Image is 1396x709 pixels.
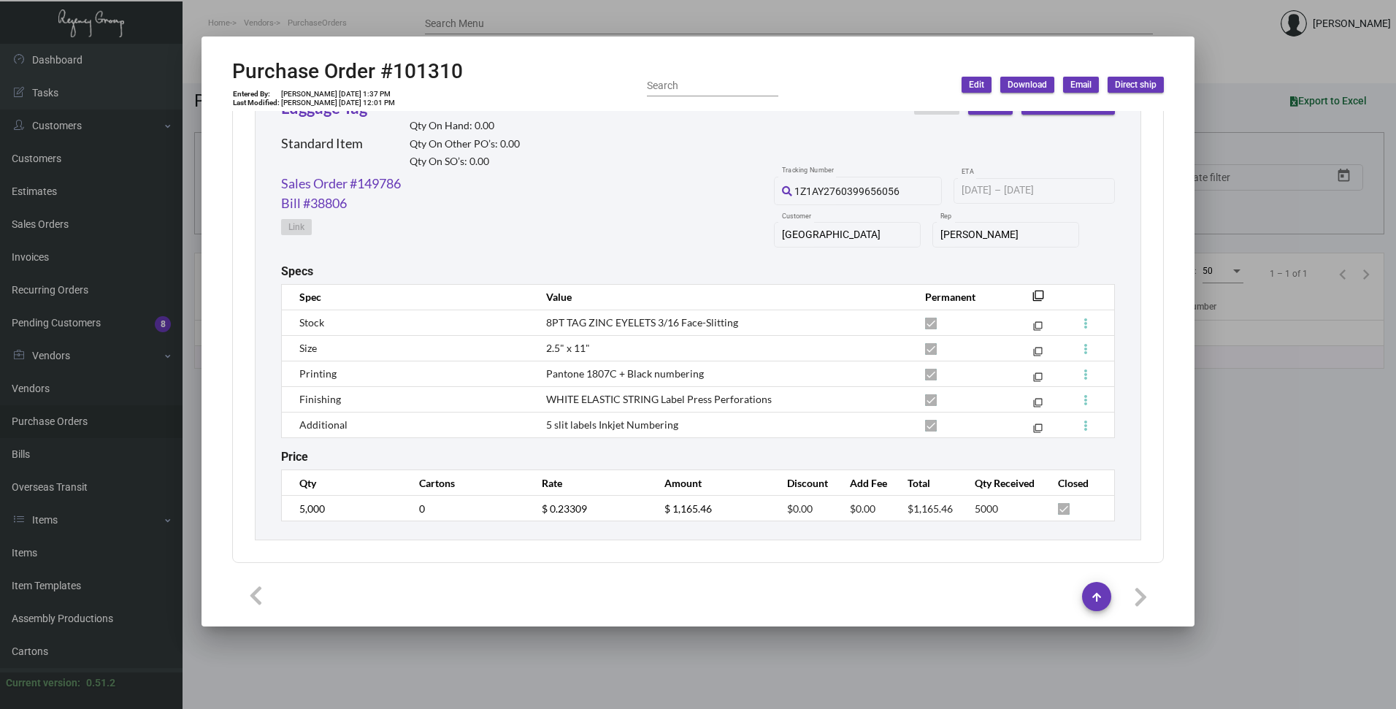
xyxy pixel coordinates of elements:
[410,138,520,150] h2: Qty On Other PO’s: 0.00
[232,99,280,107] td: Last Modified:
[910,284,1010,310] th: Permanent
[299,393,341,405] span: Finishing
[410,156,520,168] h2: Qty On SO’s: 0.00
[281,193,347,213] a: Bill #38806
[299,367,337,380] span: Printing
[650,470,772,496] th: Amount
[969,79,984,91] span: Edit
[1108,77,1164,93] button: Direct ship
[1115,79,1157,91] span: Direct ship
[410,120,520,132] h2: Qty On Hand: 0.00
[546,342,590,354] span: 2.5" x 11"
[962,185,992,196] input: Start date
[1043,470,1114,496] th: Closed
[281,450,308,464] h2: Price
[546,418,678,431] span: 5 slit labels Inkjet Numbering
[1008,79,1047,91] span: Download
[280,99,396,107] td: [PERSON_NAME] [DATE] 12:01 PM
[772,470,835,496] th: Discount
[281,98,367,118] a: Luggage Tag
[908,502,953,515] span: $1,165.46
[1000,77,1054,93] button: Download
[404,470,527,496] th: Cartons
[527,470,650,496] th: Rate
[893,470,960,496] th: Total
[1033,375,1043,385] mat-icon: filter_none
[86,675,115,691] div: 0.51.2
[1033,401,1043,410] mat-icon: filter_none
[299,342,317,354] span: Size
[282,470,404,496] th: Qty
[281,136,363,152] h2: Standard Item
[546,316,738,329] span: 8PT TAG ZINC EYELETS 3/16 Face-Slitting
[232,59,463,84] h2: Purchase Order #101310
[299,418,348,431] span: Additional
[280,90,396,99] td: [PERSON_NAME] [DATE] 1:37 PM
[850,502,875,515] span: $0.00
[1032,294,1044,306] mat-icon: filter_none
[1033,324,1043,334] mat-icon: filter_none
[1033,350,1043,359] mat-icon: filter_none
[835,470,894,496] th: Add Fee
[281,219,312,235] button: Link
[962,77,992,93] button: Edit
[6,675,80,691] div: Current version:
[994,185,1001,196] span: –
[1004,185,1074,196] input: End date
[1063,77,1099,93] button: Email
[281,174,401,193] a: Sales Order #149786
[787,502,813,515] span: $0.00
[532,284,910,310] th: Value
[1033,426,1043,436] mat-icon: filter_none
[281,264,313,278] h2: Specs
[546,393,772,405] span: WHITE ELASTIC STRING Label Press Perforations
[1070,79,1092,91] span: Email
[975,502,998,515] span: 5000
[282,284,532,310] th: Spec
[232,90,280,99] td: Entered By:
[288,221,304,234] span: Link
[299,316,324,329] span: Stock
[960,470,1043,496] th: Qty Received
[546,367,704,380] span: Pantone 1807C + Black numbering
[794,185,900,197] span: 1Z1AY2760399656056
